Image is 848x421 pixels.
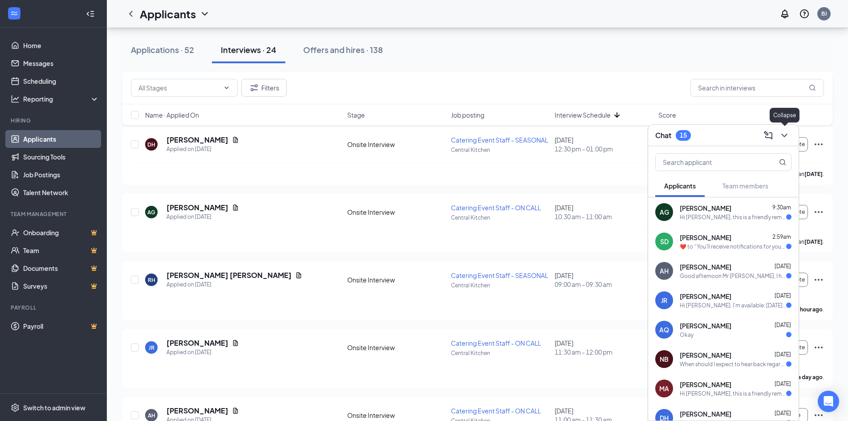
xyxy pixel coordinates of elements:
[23,403,85,412] div: Switch to admin view
[149,344,154,352] div: JR
[347,110,365,119] span: Stage
[821,10,827,17] div: BJ
[23,130,99,148] a: Applicants
[451,204,541,212] span: Catering Event Staff - ON CALL
[295,272,302,279] svg: Document
[11,117,97,124] div: Hiring
[770,108,799,123] div: Collapse
[232,407,239,414] svg: Document
[303,44,383,55] div: Offers and hires · 138
[799,8,810,19] svg: QuestionInfo
[23,259,99,277] a: DocumentsCrown
[798,374,823,380] b: a day ago
[451,282,549,289] p: Central Kitchen
[11,94,20,103] svg: Analysis
[656,154,761,171] input: Search applicant
[199,8,210,19] svg: ChevronDown
[804,238,823,245] b: [DATE]
[680,243,786,250] div: ​❤️​ to “ You'll receive notifications for your application for Catering Event Staff - SEASONAL a...
[777,128,791,143] button: ChevronDown
[232,204,239,211] svg: Document
[232,339,239,347] svg: Document
[166,145,239,154] div: Applied on [DATE]
[660,266,669,275] div: AH
[680,331,694,339] div: Okay
[680,262,731,271] span: [PERSON_NAME]
[166,338,228,348] h5: [PERSON_NAME]
[23,148,99,166] a: Sourcing Tools
[680,213,786,221] div: Hi [PERSON_NAME], this is a friendly reminder. Your interview with 4 Rivers Smokehouse for Cateri...
[658,110,676,119] span: Score
[813,342,824,353] svg: Ellipses
[555,339,653,356] div: [DATE]
[779,8,790,19] svg: Notifications
[793,306,823,313] b: an hour ago
[775,351,791,358] span: [DATE]
[779,159,786,166] svg: MagnifyingGlass
[221,44,276,55] div: Interviews · 24
[223,84,230,91] svg: ChevronDown
[347,208,446,217] div: Onsite Interview
[813,410,824,421] svg: Ellipses
[347,411,446,420] div: Onsite Interview
[147,208,155,216] div: AG
[166,406,228,416] h5: [PERSON_NAME]
[23,54,99,72] a: Messages
[680,302,786,309] div: Hi [PERSON_NAME]. I'm available: [DATE] the 26th Anytime 27th Anytime after 10am 28th Anytime bet...
[86,9,95,18] svg: Collapse
[347,275,446,284] div: Onsite Interview
[680,321,731,330] span: [PERSON_NAME]
[23,184,99,201] a: Talent Network
[126,8,136,19] a: ChevronLeft
[775,410,791,417] span: [DATE]
[772,233,791,240] span: 2:59am
[11,403,20,412] svg: Settings
[241,79,287,97] button: Filter Filters
[659,384,669,393] div: MA
[555,212,653,221] span: 10:30 am - 11:00 am
[23,37,99,54] a: Home
[232,136,239,143] svg: Document
[166,135,228,145] h5: [PERSON_NAME]
[775,380,791,387] span: [DATE]
[148,276,155,284] div: RH
[772,204,791,211] span: 9:30am
[347,343,446,352] div: Onsite Interview
[347,140,446,149] div: Onsite Interview
[680,131,687,139] div: 15
[451,339,541,347] span: Catering Event Staff - ON CALL
[763,130,774,141] svg: ComposeMessage
[23,317,99,335] a: PayrollCrown
[775,263,791,270] span: [DATE]
[555,347,653,356] span: 11:30 am - 12:00 pm
[775,322,791,328] span: [DATE]
[23,224,99,241] a: OnboardingCrown
[451,271,548,279] span: Catering Event Staff - SEASONAL
[249,82,260,93] svg: Filter
[166,348,239,357] div: Applied on [DATE]
[813,274,824,285] svg: Ellipses
[451,110,484,119] span: Job posting
[451,407,541,415] span: Catering Event Staff - ON CALL
[166,213,239,221] div: Applied on [DATE]
[451,349,549,357] p: Central Kitchen
[451,136,548,144] span: Catering Event Staff - SEASONAL
[761,128,775,143] button: ComposeMessage
[775,292,791,299] span: [DATE]
[680,390,786,397] div: Hi [PERSON_NAME], this is a friendly reminder. Your interview with 4 Rivers Smokehouse for Cateri...
[680,409,731,418] span: [PERSON_NAME]
[680,380,731,389] span: [PERSON_NAME]
[660,237,669,246] div: SD
[147,141,155,148] div: DH
[664,182,696,190] span: Applicants
[23,72,99,90] a: Scheduling
[23,241,99,259] a: TeamCrown
[555,110,611,119] span: Interview Schedule
[10,9,19,18] svg: WorkstreamLogo
[660,208,669,217] div: AG
[131,44,194,55] div: Applications · 52
[23,94,100,103] div: Reporting
[11,210,97,218] div: Team Management
[555,271,653,289] div: [DATE]
[661,296,667,305] div: JR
